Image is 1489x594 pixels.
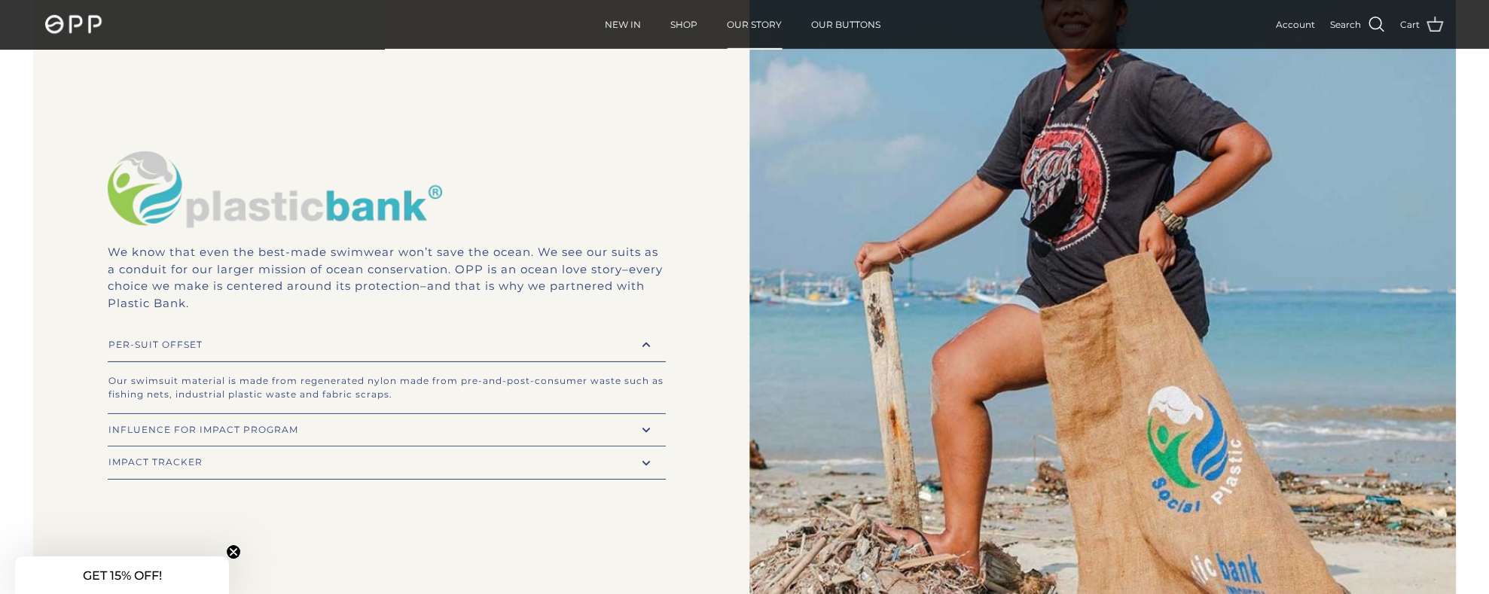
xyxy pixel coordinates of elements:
[591,2,654,48] a: NEW IN
[798,2,894,48] a: OUR BUTTONS
[83,568,162,583] span: GET 15% OFF!
[713,2,795,48] a: OUR STORY
[1400,17,1420,32] span: Cart
[108,374,665,401] div: Our swimsuit material is made from regenerated nylon made from pre-and-post-consumer waste such a...
[15,556,229,594] div: GET 15% OFF!Close teaser
[225,2,1261,48] div: Primary
[638,455,654,471] i: expand_more
[108,426,656,434] div: INFLUENCE FOR IMPACT PROGRAM
[226,544,241,559] button: Close teaser
[108,458,656,467] div: IMPACT TRACKER
[1330,17,1361,32] span: Search
[108,244,666,312] div: We know that even the best-made swimwear won’t save the ocean. We see our suits as a conduit for ...
[657,2,711,48] a: SHOP
[1400,15,1444,35] a: Cart
[45,15,102,35] img: OPP Swimwear
[1276,17,1315,32] a: Account
[1330,15,1385,35] a: Search
[638,337,654,353] i: expand_less
[638,422,654,438] i: expand_more
[108,341,656,349] div: PER-SUIT OFFSET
